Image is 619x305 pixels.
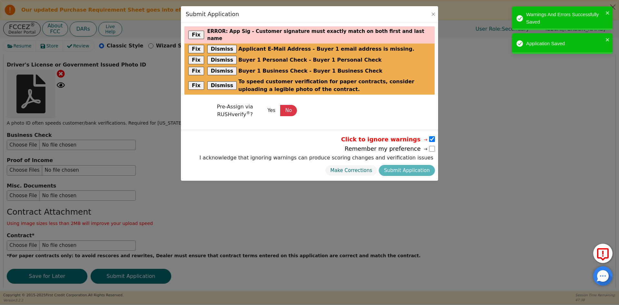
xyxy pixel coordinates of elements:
button: Dismiss [207,67,237,75]
span: error [207,28,226,35]
span: Buyer 1 Personal Check - Buyer 1 Personal Check [238,56,382,64]
button: Fix [188,81,204,90]
button: Fix [188,45,204,53]
button: Fix [188,56,204,64]
button: Dismiss [207,45,237,53]
button: No [280,105,297,116]
button: close [605,9,610,16]
span: To speed customer verification for paper contracts, consider uploading a legible photo of the con... [238,78,431,93]
button: Report Error to FCC [593,244,613,263]
span: Click to ignore warnings [341,135,428,144]
button: Dismiss [207,81,237,90]
button: Yes [262,105,280,116]
span: Applicant E-Mail Address - Buyer 1 email address is missing. [238,45,414,53]
button: Make Corrections [325,165,378,176]
label: I acknowledge that ignoring warnings can produce scoring changes and verification issues [198,154,435,162]
span: Buyer 1 Business Check - Buyer 1 Business Check [238,67,382,75]
button: Fix [188,67,204,75]
button: Dismiss [207,56,237,64]
p: : App Sig - Customer signature must exactly match on both first and last name [207,28,431,42]
button: Close [430,11,437,17]
button: close [605,36,610,43]
sup: ® [246,111,250,115]
h3: Submit Application [186,11,239,18]
button: Fix [188,31,204,39]
div: Application Saved [526,40,604,47]
span: Remember my preference [345,144,428,153]
span: Pre-Assign via RUSHverify ? [217,104,253,117]
div: Warnings And Errors Successfully Saved [526,11,604,25]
